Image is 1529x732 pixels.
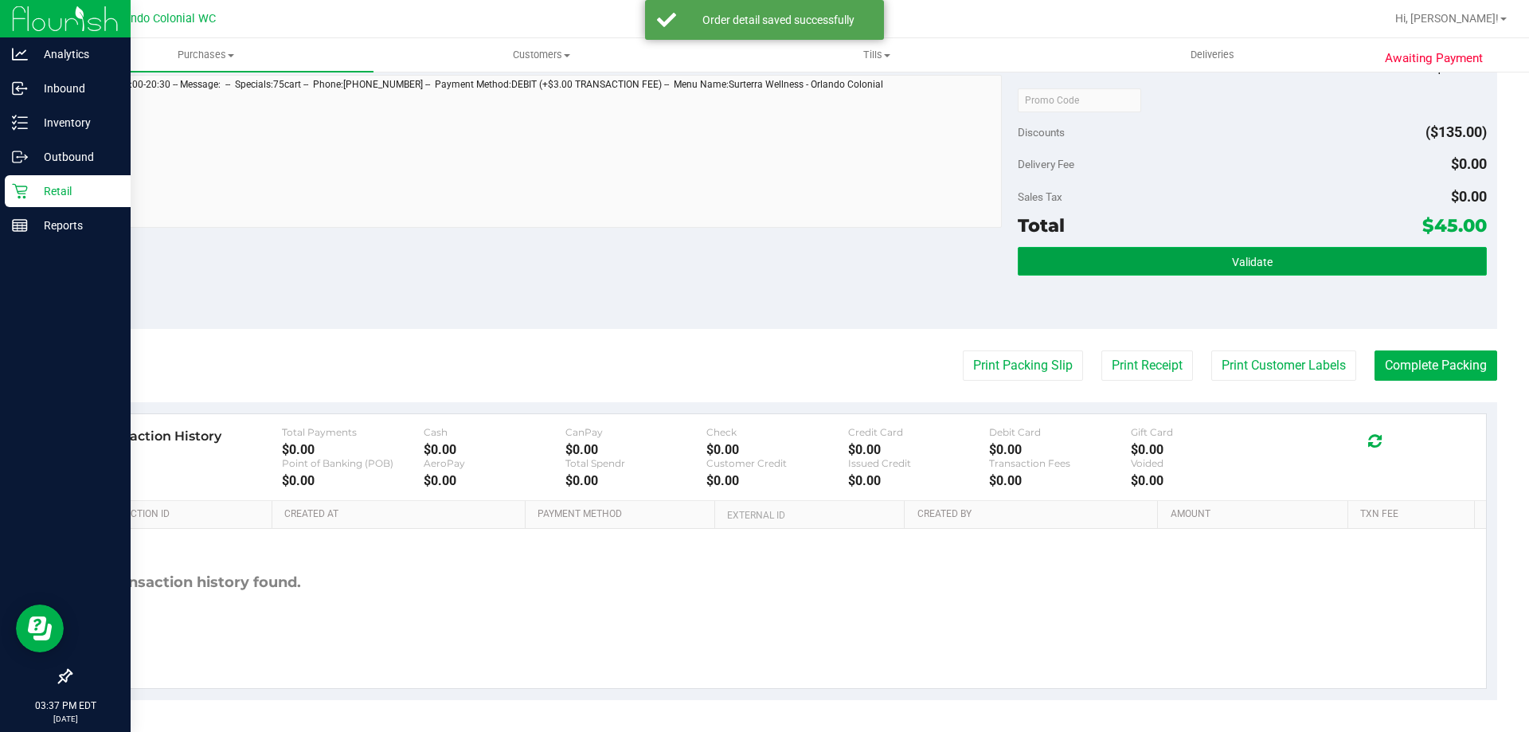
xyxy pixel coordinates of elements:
div: Check [706,426,848,438]
a: Transaction ID [94,508,266,521]
a: Created At [284,508,518,521]
button: Validate [1018,247,1486,276]
div: AeroPay [424,457,565,469]
a: Created By [917,508,1152,521]
th: External ID [714,501,904,530]
span: Customers [374,48,708,62]
div: Credit Card [848,426,990,438]
div: $0.00 [989,473,1131,488]
a: Customers [373,38,709,72]
div: Total Spendr [565,457,707,469]
span: Purchases [38,48,373,62]
p: Reports [28,216,123,235]
button: Print Customer Labels [1211,350,1356,381]
div: Transaction Fees [989,457,1131,469]
span: Sales Tax [1018,190,1062,203]
div: Point of Banking (POB) [282,457,424,469]
div: $0.00 [848,473,990,488]
div: No transaction history found. [82,529,301,636]
a: Deliveries [1045,38,1380,72]
div: Cash [424,426,565,438]
span: Discounts [1018,118,1065,147]
iframe: Resource center [16,605,64,652]
span: Awaiting Payment [1385,49,1483,68]
button: Print Receipt [1101,350,1193,381]
p: Analytics [28,45,123,64]
div: $0.00 [1131,442,1273,457]
span: Delivery Fee [1018,158,1074,170]
div: $0.00 [848,442,990,457]
a: Amount [1171,508,1342,521]
span: Total [1018,214,1065,237]
p: Inventory [28,113,123,132]
div: $0.00 [989,442,1131,457]
span: Tills [710,48,1043,62]
a: Purchases [38,38,373,72]
p: Inbound [28,79,123,98]
inline-svg: Inventory [12,115,28,131]
span: $0.00 [1451,155,1487,172]
p: 03:37 PM EDT [7,699,123,713]
div: $0.00 [706,473,848,488]
div: $0.00 [424,442,565,457]
span: $180.00 [1435,59,1487,76]
div: Gift Card [1131,426,1273,438]
div: $0.00 [282,473,424,488]
inline-svg: Outbound [12,149,28,165]
div: Voided [1131,457,1273,469]
span: Validate [1232,256,1273,268]
span: Subtotal [1018,61,1057,74]
div: Total Payments [282,426,424,438]
div: $0.00 [565,473,707,488]
div: $0.00 [424,473,565,488]
p: Retail [28,182,123,201]
inline-svg: Analytics [12,46,28,62]
div: $0.00 [1131,473,1273,488]
div: Issued Credit [848,457,990,469]
a: Txn Fee [1360,508,1468,521]
div: $0.00 [706,442,848,457]
inline-svg: Reports [12,217,28,233]
span: $0.00 [1451,188,1487,205]
p: Outbound [28,147,123,166]
div: CanPay [565,426,707,438]
div: $0.00 [565,442,707,457]
button: Complete Packing [1375,350,1497,381]
input: Promo Code [1018,88,1141,112]
inline-svg: Retail [12,183,28,199]
p: [DATE] [7,713,123,725]
a: Tills [709,38,1044,72]
div: Debit Card [989,426,1131,438]
button: Print Packing Slip [963,350,1083,381]
div: Order detail saved successfully [685,12,872,28]
span: Hi, [PERSON_NAME]! [1395,12,1499,25]
span: Deliveries [1169,48,1256,62]
span: $45.00 [1422,214,1487,237]
div: Customer Credit [706,457,848,469]
inline-svg: Inbound [12,80,28,96]
span: ($135.00) [1425,123,1487,140]
div: $0.00 [282,442,424,457]
a: Payment Method [538,508,709,521]
span: Orlando Colonial WC [109,12,216,25]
